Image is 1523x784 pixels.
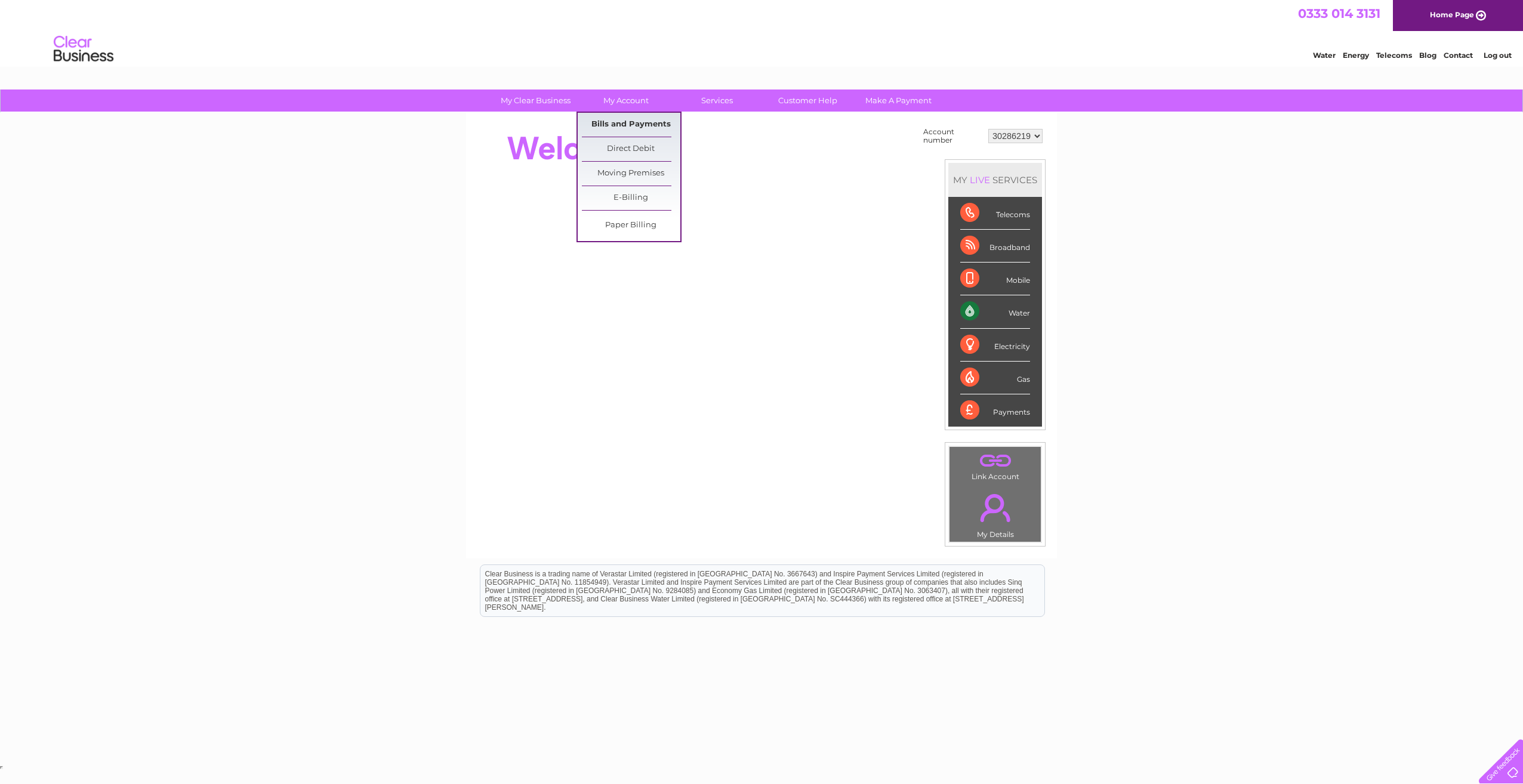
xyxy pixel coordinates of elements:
a: Moving Premises [582,162,680,186]
a: Log out [1484,51,1512,60]
div: LIVE [967,174,992,186]
div: MY SERVICES [948,163,1042,197]
a: . [952,487,1038,529]
div: Electricity [960,329,1030,362]
div: Water [960,295,1030,328]
a: Customer Help [759,89,857,112]
div: Telecoms [960,197,1030,230]
a: E-Billing [582,186,680,210]
a: My Account [577,89,676,112]
a: Make A Payment [849,89,948,112]
div: Broadband [960,230,1030,263]
div: Payments [960,394,1030,427]
div: Gas [960,362,1030,394]
a: Services [668,89,766,112]
td: Account number [920,125,985,147]
a: Contact [1444,51,1473,60]
a: Energy [1343,51,1369,60]
td: Link Account [949,446,1041,484]
a: Blog [1419,51,1436,60]
a: Bills and Payments [582,113,680,137]
a: . [952,450,1038,471]
a: 0333 014 3131 [1298,6,1380,21]
a: My Clear Business [486,89,585,112]
a: Paper Billing [582,214,680,237]
a: Telecoms [1376,51,1412,60]
div: Mobile [960,263,1030,295]
a: Direct Debit [582,137,680,161]
img: logo.png [53,31,114,67]
div: Clear Business is a trading name of Verastar Limited (registered in [GEOGRAPHIC_DATA] No. 3667643... [480,7,1044,58]
td: My Details [949,484,1041,542]
a: Water [1313,51,1336,60]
